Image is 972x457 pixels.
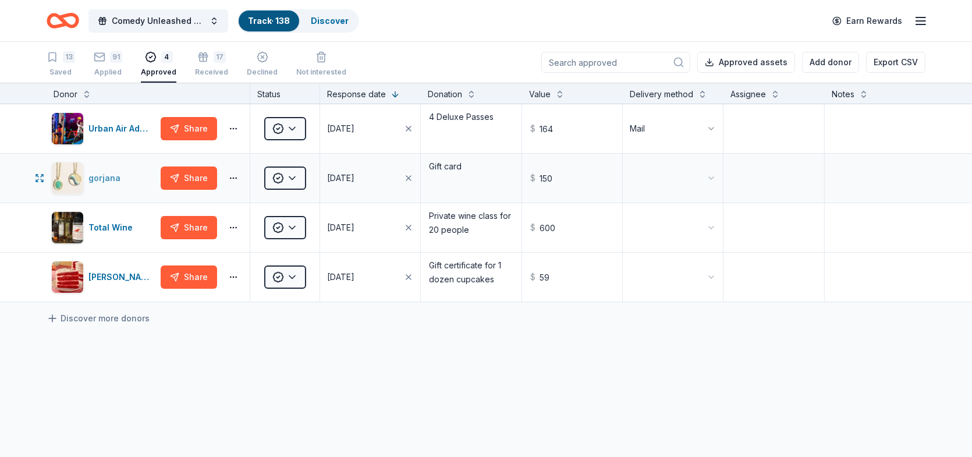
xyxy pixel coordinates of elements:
[88,171,125,185] div: gorjana
[88,270,156,284] div: [PERSON_NAME]
[311,16,349,26] a: Discover
[88,122,156,136] div: Urban Air Adventure Park
[110,51,122,63] div: 91
[94,47,122,83] button: 91Applied
[327,171,354,185] div: [DATE]
[422,155,520,201] textarea: Gift card
[832,87,854,101] div: Notes
[161,265,217,289] button: Share
[320,253,420,302] button: [DATE]
[161,166,217,190] button: Share
[320,154,420,203] button: [DATE]
[161,117,217,140] button: Share
[51,211,156,244] button: Image for Total WineTotal Wine
[866,52,925,73] button: Export CSV
[51,261,156,293] button: Image for Susie Cakes[PERSON_NAME]
[112,14,205,28] span: Comedy Unleashed 2025
[422,254,520,300] textarea: Gift certificate for 1 dozen cupcakes
[320,104,420,153] button: [DATE]
[141,61,176,70] div: Approved
[529,87,551,101] div: Value
[195,68,228,77] div: Received
[802,52,859,73] button: Add donor
[51,112,156,145] button: Image for Urban Air Adventure ParkUrban Air Adventure Park
[63,51,75,63] div: 13
[320,203,420,252] button: [DATE]
[54,87,77,101] div: Donor
[94,68,122,77] div: Applied
[141,47,176,83] button: 4Approved
[541,52,690,73] input: Search approved
[88,221,137,235] div: Total Wine
[52,212,83,243] img: Image for Total Wine
[195,47,228,83] button: 17Received
[730,87,766,101] div: Assignee
[327,122,354,136] div: [DATE]
[248,16,290,26] a: Track· 138
[88,9,228,33] button: Comedy Unleashed 2025
[47,68,75,77] div: Saved
[47,7,79,34] a: Home
[422,105,520,152] textarea: 4 Deluxe Passes
[47,47,75,83] button: 13Saved
[428,87,462,101] div: Donation
[327,87,386,101] div: Response date
[296,68,346,77] div: Not interested
[825,10,909,31] a: Earn Rewards
[47,311,150,325] a: Discover more donors
[52,162,83,194] img: Image for gorjana
[161,216,217,239] button: Share
[250,83,320,104] div: Status
[52,113,83,144] img: Image for Urban Air Adventure Park
[327,270,354,284] div: [DATE]
[52,261,83,293] img: Image for Susie Cakes
[327,221,354,235] div: [DATE]
[247,68,278,77] div: Declined
[247,47,278,83] button: Declined
[214,51,226,63] div: 17
[237,9,359,33] button: Track· 138Discover
[51,162,156,194] button: Image for gorjanagorjana
[296,47,346,83] button: Not interested
[161,45,173,56] div: 4
[422,204,520,251] textarea: Private wine class for 20 people
[630,87,693,101] div: Delivery method
[697,52,795,73] button: Approved assets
